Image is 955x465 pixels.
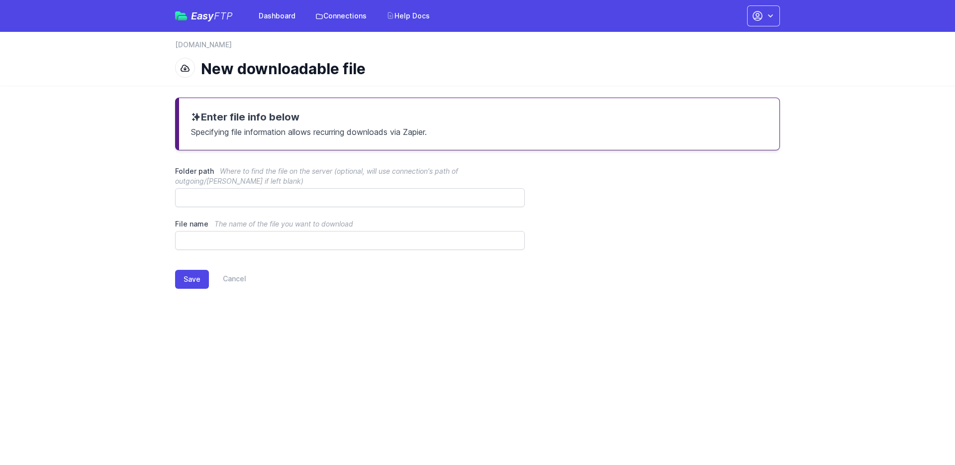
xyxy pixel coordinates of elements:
span: Where to find the file on the server (optional, will use connection's path of outgoing/[PERSON_NA... [175,167,458,185]
a: Help Docs [381,7,436,25]
a: Dashboard [253,7,301,25]
a: Connections [309,7,373,25]
a: EasyFTP [175,11,233,21]
button: Save [175,270,209,289]
span: The name of the file you want to download [214,220,353,228]
nav: Breadcrumb [175,40,780,56]
span: FTP [214,10,233,22]
img: easyftp_logo.png [175,11,187,20]
p: Specifying file information allows recurring downloads via Zapier. [191,124,767,138]
h1: New downloadable file [201,60,772,78]
label: Folder path [175,166,525,186]
h3: Enter file info below [191,110,767,124]
a: [DOMAIN_NAME] [175,40,232,50]
a: Cancel [209,270,246,289]
label: File name [175,219,525,229]
span: Easy [191,11,233,21]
